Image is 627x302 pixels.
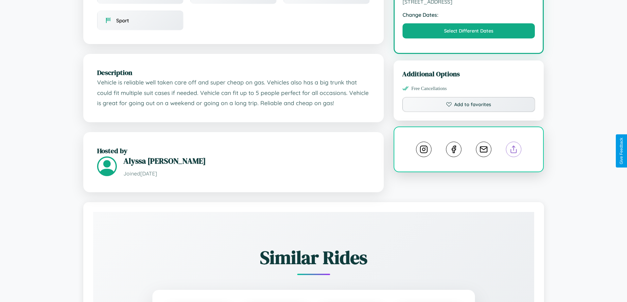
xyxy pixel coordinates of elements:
[402,69,536,79] h3: Additional Options
[123,169,370,178] p: Joined [DATE]
[402,97,536,112] button: Add to favorites
[123,155,370,166] h3: Alyssa [PERSON_NAME]
[97,68,370,77] h2: Description
[97,77,370,108] p: Vehicle is reliable well taken care off and super cheap on gas. Vehicles also has a big trunk tha...
[97,146,370,155] h2: Hosted by
[619,138,624,164] div: Give Feedback
[411,86,447,91] span: Free Cancellations
[116,17,129,24] span: Sport
[403,23,535,38] button: Select Different Dates
[116,245,511,270] h2: Similar Rides
[403,12,535,18] strong: Change Dates:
